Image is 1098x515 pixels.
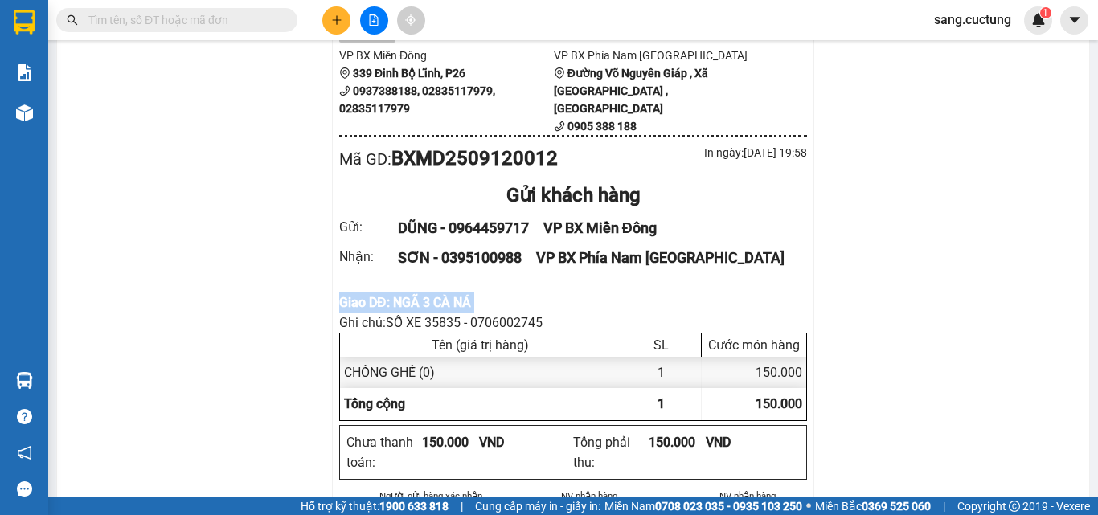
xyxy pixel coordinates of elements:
li: VP BX Miền Đông [339,47,554,64]
strong: 1900 633 818 [379,500,449,513]
span: | [943,497,945,515]
span: phone [554,121,565,132]
b: 339 Đinh Bộ Lĩnh, P26 [353,67,465,80]
div: Giao DĐ: NGÃ 3 CÀ NÁ [339,292,807,313]
img: logo-vxr [14,10,35,35]
img: solution-icon [16,64,33,81]
div: Ghi chú: SỐ XE 35835 - 0706002745 [339,313,807,333]
span: Mã GD : [339,149,391,169]
sup: 1 [1040,7,1051,18]
b: Đường Võ Nguyên Giáp , Xã [GEOGRAPHIC_DATA] , [GEOGRAPHIC_DATA] [554,67,708,115]
span: plus [331,14,342,26]
li: Cúc Tùng [8,8,233,39]
strong: 0708 023 035 - 0935 103 250 [655,500,802,513]
div: 1 [621,357,702,388]
span: environment [8,89,19,100]
li: NV nhận hàng [687,488,807,503]
div: Nhận : [339,247,398,267]
b: 0937388188, 02835117979, 02835117979 [339,84,495,115]
span: 1 [1043,7,1048,18]
strong: 0369 525 060 [862,500,931,513]
span: environment [339,67,350,79]
li: VP BX Phía Nam [GEOGRAPHIC_DATA] [111,68,214,121]
b: BXMD2509120012 [391,147,558,170]
div: 150.000 [702,357,806,388]
img: icon-new-feature [1031,13,1046,27]
div: 150.000 [649,432,706,452]
span: sang.cuctung [921,10,1024,30]
div: VND [479,432,536,452]
span: message [17,481,32,497]
div: Tổng phải thu : [573,432,649,472]
span: ⚪️ [806,503,811,509]
input: Tìm tên, số ĐT hoặc mã đơn [88,11,278,29]
li: Người gửi hàng xác nhận [371,488,491,503]
div: Tên (giá trị hàng) [344,337,617,353]
span: Miền Bắc [815,497,931,515]
img: warehouse-icon [16,372,33,389]
button: aim [397,6,425,35]
div: VND [706,432,763,452]
img: warehouse-icon [16,104,33,121]
b: 339 Đinh Bộ Lĩnh, P26 [8,88,84,119]
div: DŨNG - 0964459717 VP BX Miền Đông [398,217,788,239]
div: Gửi khách hàng [339,181,807,211]
div: Cước món hàng [706,337,802,353]
div: SƠN - 0395100988 VP BX Phía Nam [GEOGRAPHIC_DATA] [398,247,788,269]
li: NV nhận hàng [530,488,649,503]
span: caret-down [1067,13,1082,27]
li: VP BX Miền Đông [8,68,111,86]
b: 0905 388 188 [567,120,637,133]
button: caret-down [1060,6,1088,35]
span: search [67,14,78,26]
span: 150.000 [756,396,802,411]
span: 1 [658,396,665,411]
span: Tổng cộng [344,396,405,411]
span: file-add [368,14,379,26]
li: VP BX Phía Nam [GEOGRAPHIC_DATA] [554,47,768,64]
span: environment [554,67,565,79]
span: Miền Nam [604,497,802,515]
div: Gửi : [339,217,398,237]
span: aim [405,14,416,26]
div: In ngày: [DATE] 19:58 [573,144,807,161]
button: file-add [360,6,388,35]
span: | [461,497,463,515]
div: 150.000 [422,432,479,452]
span: Cung cấp máy in - giấy in: [475,497,600,515]
span: Hỗ trợ kỹ thuật: [301,497,449,515]
div: Chưa thanh toán : [346,432,422,472]
span: copyright [1009,501,1020,512]
span: phone [339,85,350,96]
button: plus [322,6,350,35]
span: notification [17,445,32,460]
div: SL [625,337,697,353]
span: CHỒNG GHẾ (0) [344,365,435,380]
span: question-circle [17,409,32,424]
